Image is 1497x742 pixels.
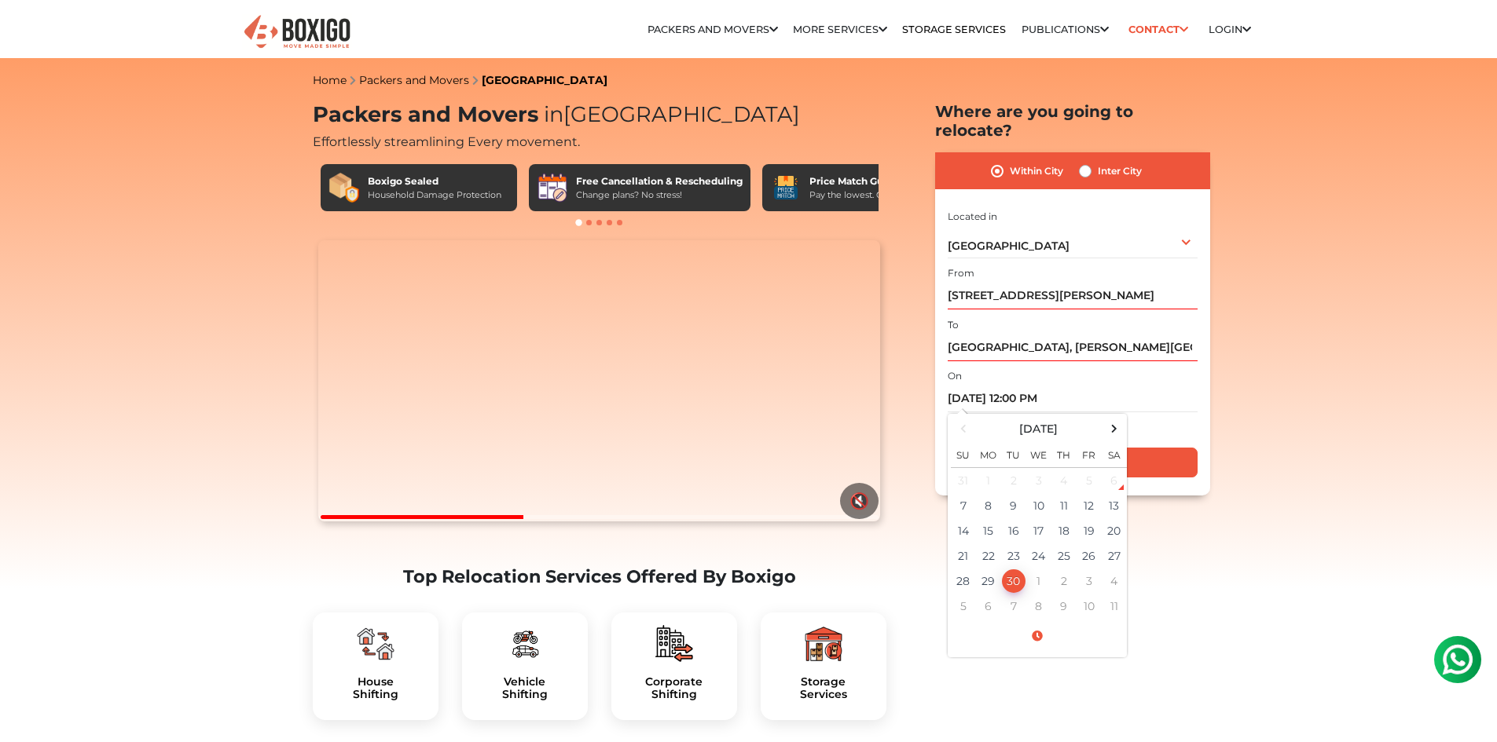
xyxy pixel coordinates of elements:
video: Your browser does not support the video tag. [318,240,880,521]
th: Th [1051,440,1077,468]
a: Contact [1124,17,1194,42]
input: Select Building or Nearest Landmark [948,334,1198,361]
h5: House Shifting [325,675,426,702]
a: Select Time [951,629,1124,643]
a: Packers and Movers [648,24,778,35]
img: Boxigo Sealed [328,172,360,203]
th: Su [951,440,976,468]
span: Previous Month [952,418,974,439]
a: VehicleShifting [475,675,575,702]
button: 🔇 [840,483,879,519]
label: Located in [948,210,997,224]
input: Moving date [948,385,1198,412]
div: Pay the lowest. Guaranteed! [809,188,929,202]
img: boxigo_packers_and_movers_plan [357,625,394,663]
th: Mo [976,440,1001,468]
th: Tu [1001,440,1026,468]
img: Free Cancellation & Rescheduling [537,172,568,203]
label: From [948,266,974,280]
h2: Where are you going to relocate? [935,102,1210,140]
img: boxigo_packers_and_movers_plan [655,625,693,663]
div: Price Match Guarantee [809,174,929,188]
label: To [948,318,959,332]
span: in [544,101,563,127]
h1: Packers and Movers [313,102,886,128]
a: Home [313,73,347,87]
span: Next Month [1103,418,1125,439]
input: Select Building or Nearest Landmark [948,282,1198,309]
img: Boxigo [242,13,352,52]
div: 6 [1103,469,1126,492]
div: Boxigo Sealed [368,174,501,188]
a: Packers and Movers [359,73,469,87]
a: [GEOGRAPHIC_DATA] [482,73,607,87]
a: HouseShifting [325,675,426,702]
label: On [948,369,962,383]
a: CorporateShifting [624,675,725,702]
img: Price Match Guarantee [770,172,802,203]
h5: Vehicle Shifting [475,675,575,702]
a: Login [1209,24,1251,35]
div: Household Damage Protection [368,188,501,202]
a: StorageServices [773,675,874,702]
h5: Storage Services [773,675,874,702]
h2: Top Relocation Services Offered By Boxigo [313,566,886,587]
label: Inter City [1098,162,1142,181]
span: Effortlessly streamlining Every movement. [313,134,580,149]
span: [GEOGRAPHIC_DATA] [948,239,1070,253]
h5: Corporate Shifting [624,675,725,702]
img: boxigo_packers_and_movers_plan [805,625,842,663]
span: [GEOGRAPHIC_DATA] [538,101,800,127]
img: whatsapp-icon.svg [16,16,47,47]
th: Sa [1102,440,1127,468]
th: Select Month [976,417,1102,440]
a: More services [793,24,887,35]
a: Storage Services [902,24,1006,35]
th: We [1026,440,1051,468]
div: Free Cancellation & Rescheduling [576,174,743,188]
a: Publications [1022,24,1109,35]
label: Within City [1010,162,1063,181]
div: Change plans? No stress! [576,188,743,202]
th: Fr [1077,440,1102,468]
img: boxigo_packers_and_movers_plan [506,625,544,663]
